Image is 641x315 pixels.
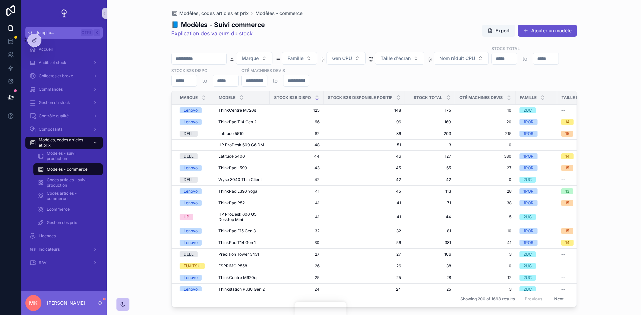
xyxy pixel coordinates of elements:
a: 14 [561,119,608,125]
span: Gestion du stock [39,100,70,105]
a: 381 [409,240,451,245]
span: Ecommerce [47,207,70,212]
a: DELL [180,251,210,257]
span: 28 [409,275,451,280]
button: Select Button [375,52,424,65]
div: FUJITSU [184,263,201,269]
a: FUJITSU [180,263,210,269]
span: 380 [459,154,511,159]
div: 1POR [523,200,533,206]
div: DELL [184,177,194,183]
a: 3 [459,252,511,257]
a: 41 [274,214,319,220]
a: 3 [409,142,451,148]
span: Taille d'écran [381,55,411,62]
a: 1POR [519,188,553,194]
span: 46 [328,154,401,159]
span: Wyse 3040 Thin Client [218,177,262,182]
button: Select Button [282,52,317,65]
span: ThinkCentre M920q [218,275,256,280]
span: 56 [328,240,401,245]
span: 41 [328,214,401,220]
span: 41 [274,200,319,206]
span: Gestion des prix [47,220,77,225]
span: Codes articles - commerce [47,191,96,201]
span: 148 [328,108,401,113]
button: Select Button [434,52,489,65]
span: 106 [409,252,451,257]
span: 27 [328,252,401,257]
a: Ajouter un modèle [518,25,577,37]
a: Lenovo [180,188,210,194]
div: Lenovo [184,200,198,206]
label: Stock total [491,45,520,51]
a: HP ProDesk 600 G5 Desktop Mini [218,212,266,222]
a: Lenovo [180,240,210,246]
div: 15 [565,200,569,206]
a: 41 [459,240,511,245]
div: 2UC [523,275,532,281]
a: ThinkPad L590 [218,165,266,171]
a: 215 [459,131,511,136]
a: 1POR [519,119,553,125]
span: Commandes [39,87,63,92]
div: 1POR [523,131,533,137]
div: 13 [565,188,569,194]
a: 0 [459,263,511,269]
div: 2UC [523,251,532,257]
a: Lenovo [180,200,210,206]
span: 44 [409,214,451,220]
a: 96 [274,119,319,125]
div: DELL [184,131,194,137]
a: -- [561,252,608,257]
div: 15 [565,165,569,171]
a: 81 [409,228,451,234]
a: 26 [274,263,319,269]
div: 2UC [523,107,532,113]
span: HP ProDesk 600 G6 DM [218,142,264,148]
span: Contrôle qualité [39,113,69,119]
span: ESPRIMO P558 [218,263,247,269]
a: HP ProDesk 600 G6 DM [218,142,266,148]
div: 1POR [523,228,533,234]
label: Qté machines devis [241,67,285,73]
span: -- [561,142,565,148]
div: 1POR [523,188,533,194]
span: Latitude 5510 [218,131,244,136]
a: ThinkCentre M720s [218,108,266,113]
a: 175 [409,108,451,113]
a: 45 [328,165,401,171]
span: 27 [459,165,511,171]
div: scrollable content [21,39,107,277]
div: 14 [565,153,570,159]
a: 127 [409,154,451,159]
a: 14 [561,240,608,246]
a: Lenovo [180,228,210,234]
div: 1POR [523,153,533,159]
a: ESPRIMO P558 [218,263,266,269]
a: 38 [459,200,511,206]
span: Jump to... [36,30,78,35]
div: 2UC [523,263,532,269]
span: ThinkPad T14 Gen 2 [218,119,256,125]
a: 2UC [519,107,553,113]
div: Lenovo [184,165,198,171]
a: 1POR [519,131,553,137]
a: 15 [561,165,608,171]
span: 51 [328,142,401,148]
a: ThinkPad E15 Gen 3 [218,228,266,234]
a: Modèles - suivi production [33,150,103,162]
span: 27 [274,252,319,257]
span: 42 [274,177,319,182]
a: Contrôle qualité [25,110,103,122]
span: Modèles, codes articles et prix [39,137,87,148]
span: ThinkPad T14 Gen 1 [218,240,256,245]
